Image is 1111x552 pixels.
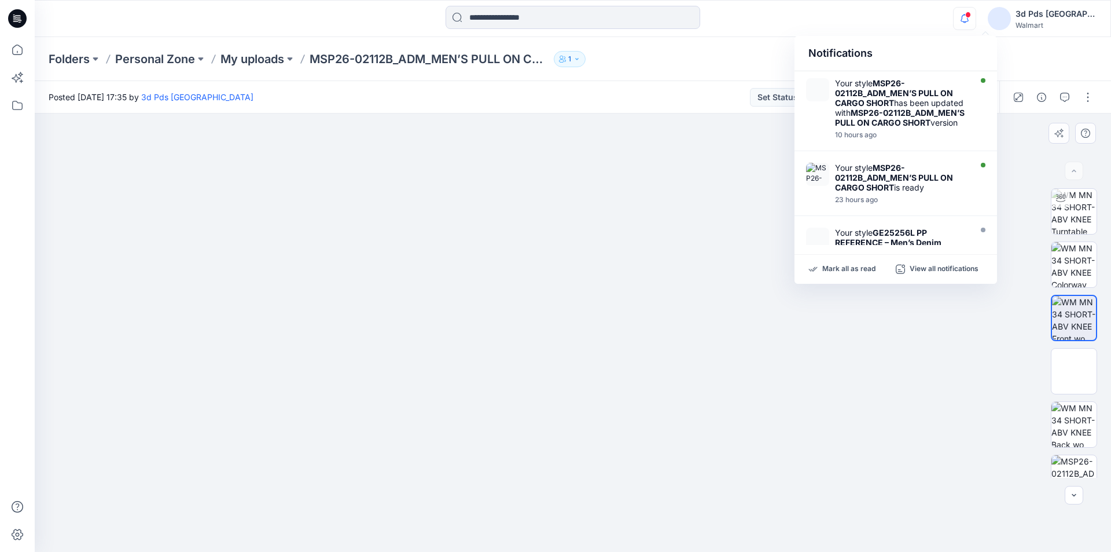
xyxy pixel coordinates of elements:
[1032,88,1051,107] button: Details
[806,228,829,251] img: GE25256L PP REFERENCE – Men’s Denim Jacket
[220,51,284,67] a: My uploads
[822,264,875,275] p: Mark all as read
[49,91,253,103] span: Posted [DATE] 17:35 by
[910,264,978,275] p: View all notifications
[1051,455,1097,500] img: MSP26-02112B_ADM_MEN’S PULL ON CARGO SHORT
[835,228,941,257] strong: GE25256L PP REFERENCE – Men’s Denim Jacket
[1051,242,1097,287] img: WM MN 34 SHORT-ABV KNEE Colorway wo Avatar
[835,108,965,127] strong: MSP26-02112B_ADM_MEN’S PULL ON CARGO SHORT
[806,78,829,101] img: MSP26-02112B_ADM_MEN’S PULL ON CARGO SHORT
[554,51,586,67] button: 1
[568,53,571,65] p: 1
[835,131,968,139] div: Wednesday, September 17, 2025 17:38
[835,78,968,127] div: Your style has been updated with version
[835,228,968,277] div: Your style has been updated with version
[310,51,549,67] p: MSP26-02112B_ADM_MEN’S PULL ON CARGO SHORT
[115,51,195,67] a: Personal Zone
[794,36,997,71] div: Notifications
[1052,296,1096,340] img: WM MN 34 SHORT-ABV KNEE Front wo Avatar
[1051,189,1097,234] img: WM MN 34 SHORT-ABV KNEE Turntable with Avatar
[1016,7,1097,21] div: 3d Pds [GEOGRAPHIC_DATA]
[141,92,253,102] a: 3d Pds [GEOGRAPHIC_DATA]
[1051,402,1097,447] img: WM MN 34 SHORT-ABV KNEE Back wo Avatar
[835,163,953,192] strong: MSP26-02112B_ADM_MEN’S PULL ON CARGO SHORT
[49,51,90,67] a: Folders
[806,163,829,186] img: MSP26-02112B_ADM_MEN’S PULL ON CARGO SHORT
[835,78,953,108] strong: MSP26-02112B_ADM_MEN’S PULL ON CARGO SHORT
[988,7,1011,30] img: avatar
[835,196,968,204] div: Wednesday, September 17, 2025 04:39
[1016,21,1097,30] div: Walmart
[835,163,968,192] div: Your style is ready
